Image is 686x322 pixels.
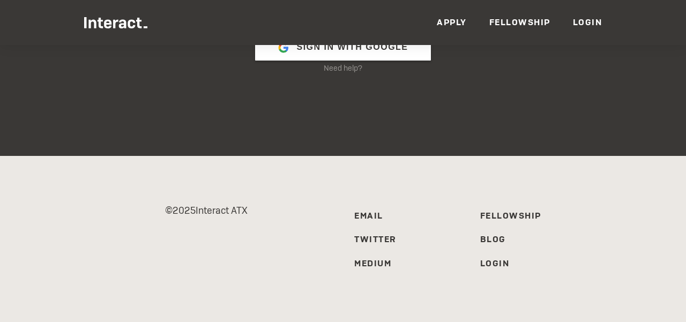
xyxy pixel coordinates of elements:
p: © 2025 Interact ATX [80,201,332,220]
a: Twitter [354,234,397,245]
a: Need help? [324,63,362,73]
a: Login [573,17,602,28]
a: Medium [354,258,391,269]
a: Email [354,210,383,221]
a: Apply [437,17,467,28]
span: Sign in with Google [296,34,408,60]
a: Fellowship [489,17,550,28]
img: Interact Logo [84,17,147,28]
a: Blog [480,234,506,245]
a: Login [480,258,510,269]
a: Fellowship [480,210,541,221]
